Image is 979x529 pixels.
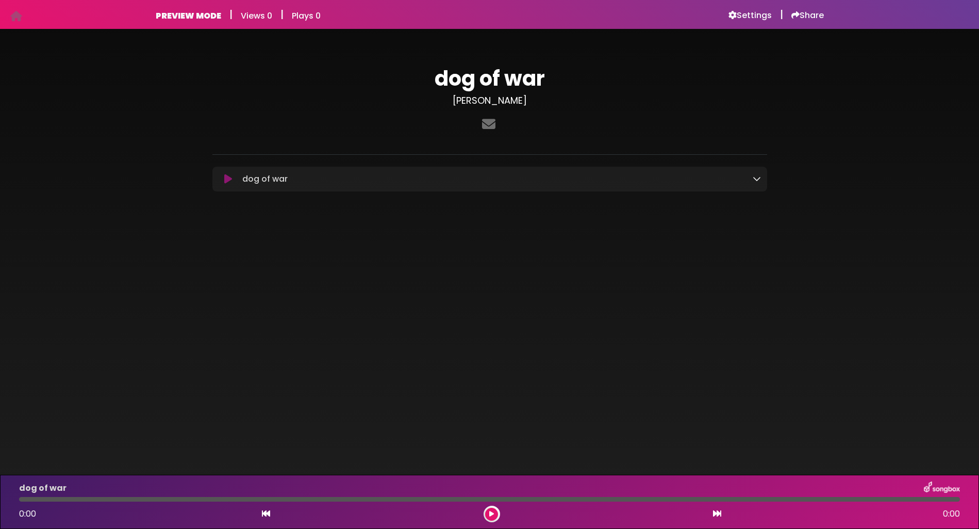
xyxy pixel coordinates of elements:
h5: | [280,8,284,21]
h5: | [229,8,233,21]
a: Settings [728,10,772,21]
h6: Views 0 [241,11,272,21]
h6: PREVIEW MODE [156,11,221,21]
h5: | [780,8,783,21]
p: dog of war [242,173,288,185]
h3: [PERSON_NAME] [212,95,767,106]
h6: Plays 0 [292,11,321,21]
a: Share [791,10,824,21]
h1: dog of war [212,66,767,91]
